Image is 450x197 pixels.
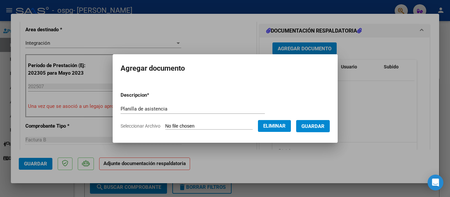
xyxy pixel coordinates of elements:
[301,123,324,129] span: Guardar
[428,175,443,190] div: Open Intercom Messenger
[263,123,286,129] span: Eliminar
[121,91,183,99] p: Descripcion
[296,120,330,132] button: Guardar
[121,62,330,75] h2: Agregar documento
[121,123,160,129] span: Seleccionar Archivo
[258,120,291,132] button: Eliminar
